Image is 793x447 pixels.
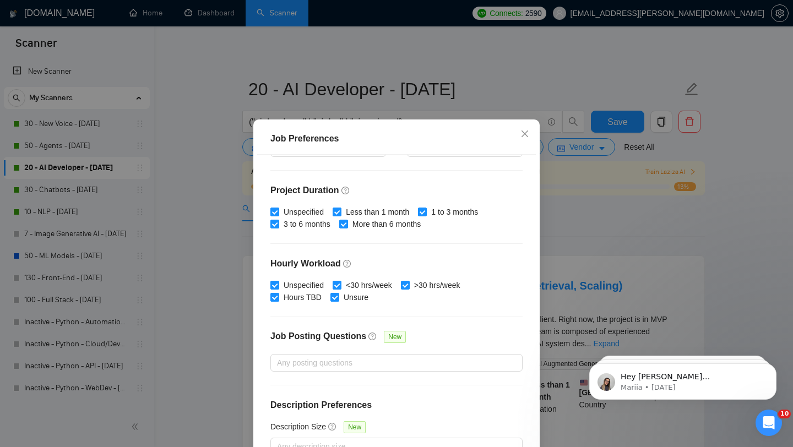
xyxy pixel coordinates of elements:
span: question-circle [368,332,377,341]
h5: Description Size [270,421,326,433]
span: question-circle [341,186,350,195]
span: Unspecified [279,279,328,291]
h4: Project Duration [270,184,523,197]
iframe: Intercom notifications message [573,340,793,417]
div: - [386,139,407,170]
span: 10 [778,410,791,418]
h4: Description Preferences [270,399,523,412]
span: Less than 1 month [341,206,414,218]
span: Hours TBD [279,291,326,303]
h4: Hourly Workload [270,257,523,270]
span: close [520,129,529,138]
span: 1 to 3 months [427,206,482,218]
span: New [384,331,406,343]
span: More than 6 months [348,218,426,230]
span: New [344,421,366,433]
span: Unsure [339,291,373,303]
span: Unspecified [279,206,328,218]
span: question-circle [328,422,337,431]
span: <30 hrs/week [341,279,397,291]
span: question-circle [343,259,352,268]
iframe: Intercom live chat [756,410,782,436]
button: Close [510,119,540,149]
span: 3 to 6 months [279,218,335,230]
div: Job Preferences [270,132,523,145]
span: >30 hrs/week [410,279,465,291]
h4: Job Posting Questions [270,330,366,343]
